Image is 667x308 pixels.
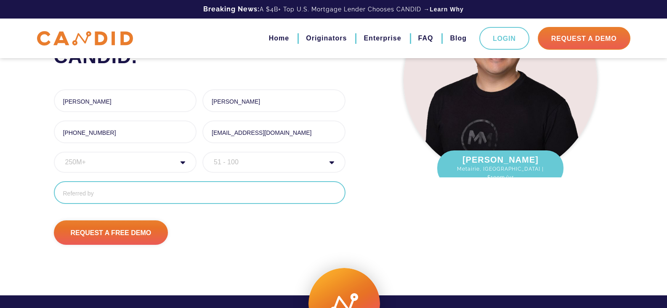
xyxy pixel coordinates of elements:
b: Breaking News: [203,5,260,13]
a: FAQ [418,31,433,46]
a: Request A Demo [538,27,630,50]
a: Originators [306,31,347,46]
input: Phone * [54,121,197,143]
span: Metairie, [GEOGRAPHIC_DATA] | $100m/yr [446,165,555,182]
input: Email * [202,121,345,143]
a: Login [479,27,529,50]
input: First Name * [54,89,197,112]
input: Last Name * [202,89,345,112]
img: CANDID APP [37,31,133,46]
a: Blog [450,31,467,46]
div: [PERSON_NAME] [437,150,563,186]
input: Referred by [54,181,345,204]
a: Home [269,31,289,46]
a: Enterprise [364,31,401,46]
input: Request A Free Demo [54,220,168,245]
a: Learn Why [430,5,464,13]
